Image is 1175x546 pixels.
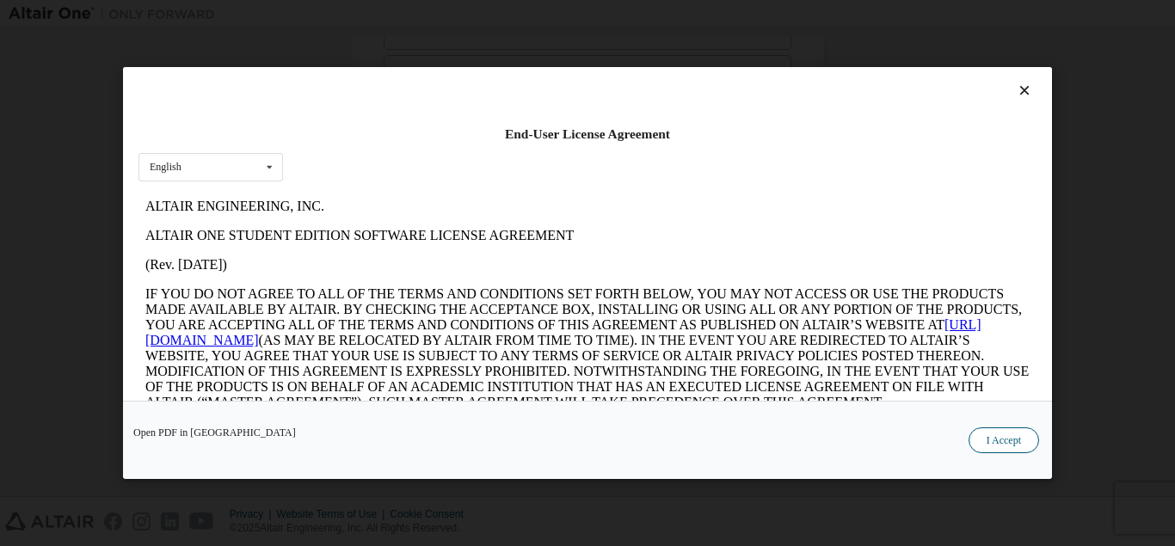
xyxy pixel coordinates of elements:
div: End-User License Agreement [138,126,1037,143]
p: This Altair One Student Edition Software License Agreement (“Agreement”) is between Altair Engine... [7,232,891,294]
p: (Rev. [DATE]) [7,65,891,81]
button: I Accept [969,427,1039,453]
a: Open PDF in [GEOGRAPHIC_DATA] [133,427,296,438]
div: English [150,162,181,172]
p: ALTAIR ONE STUDENT EDITION SOFTWARE LICENSE AGREEMENT [7,36,891,52]
p: ALTAIR ENGINEERING, INC. [7,7,891,22]
p: IF YOU DO NOT AGREE TO ALL OF THE TERMS AND CONDITIONS SET FORTH BELOW, YOU MAY NOT ACCESS OR USE... [7,95,891,218]
a: [URL][DOMAIN_NAME] [7,126,843,156]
